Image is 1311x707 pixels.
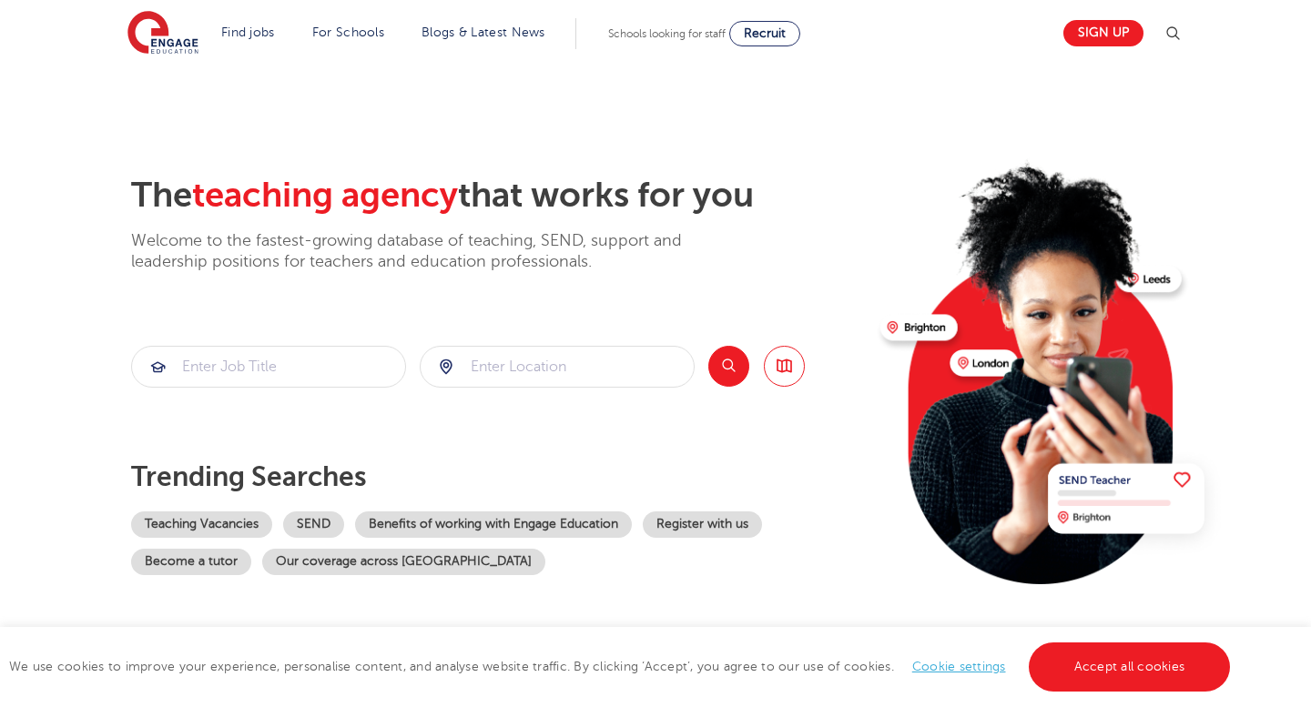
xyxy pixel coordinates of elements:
[912,660,1006,673] a: Cookie settings
[192,176,458,215] span: teaching agency
[312,25,384,39] a: For Schools
[131,346,406,388] div: Submit
[421,347,694,387] input: Submit
[355,511,632,538] a: Benefits of working with Engage Education
[9,660,1235,673] span: We use cookies to improve your experience, personalise content, and analyse website traffic. By c...
[131,175,866,217] h2: The that works for you
[608,27,726,40] span: Schools looking for staff
[131,549,251,575] a: Become a tutor
[131,511,272,538] a: Teaching Vacancies
[1063,20,1143,46] a: Sign up
[643,511,762,538] a: Register with us
[708,346,749,387] button: Search
[283,511,344,538] a: SEND
[420,346,695,388] div: Submit
[422,25,545,39] a: Blogs & Latest News
[131,230,732,273] p: Welcome to the fastest-growing database of teaching, SEND, support and leadership positions for t...
[1029,642,1231,692] a: Accept all cookies
[744,26,786,40] span: Recruit
[131,460,866,493] p: Trending searches
[221,25,275,39] a: Find jobs
[729,21,800,46] a: Recruit
[262,549,545,575] a: Our coverage across [GEOGRAPHIC_DATA]
[127,11,198,56] img: Engage Education
[132,347,405,387] input: Submit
